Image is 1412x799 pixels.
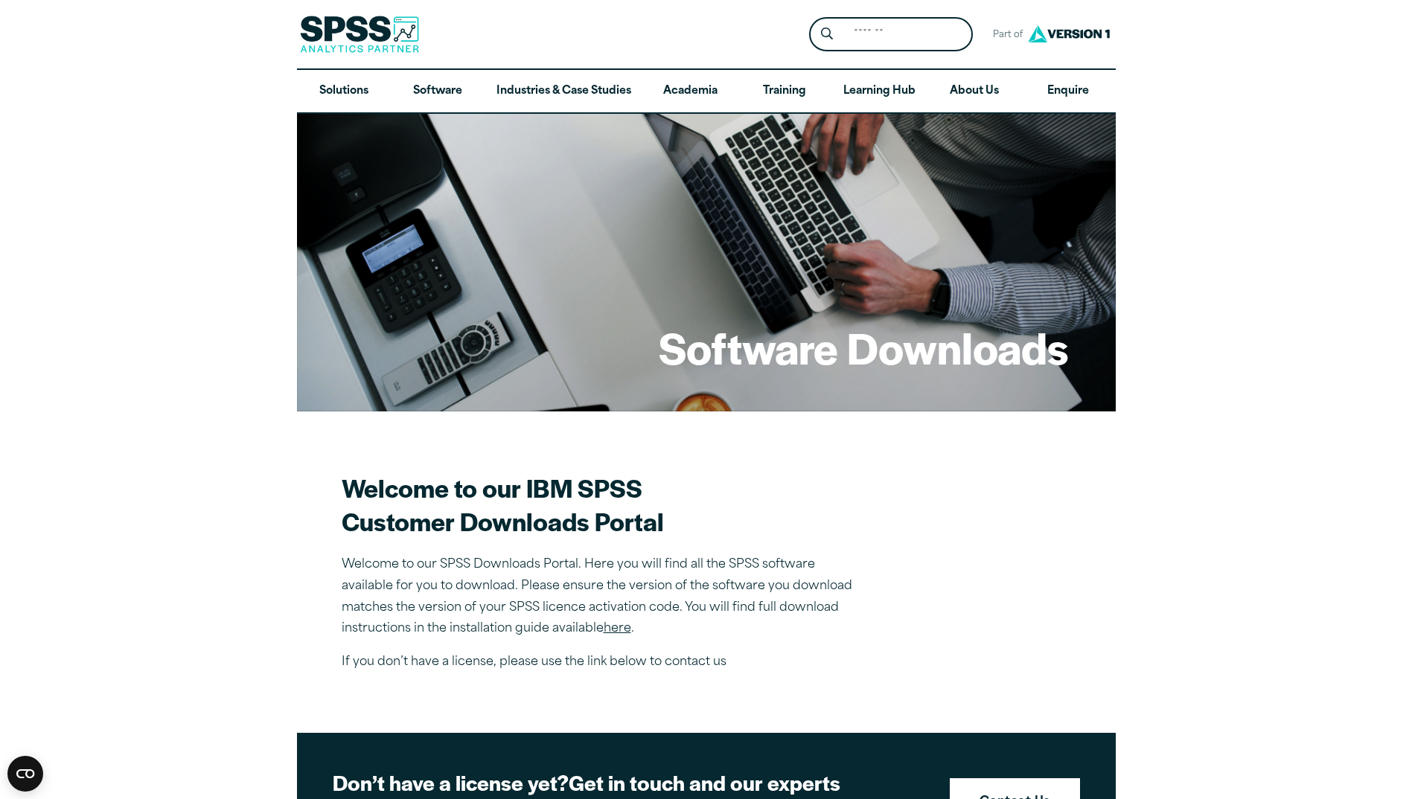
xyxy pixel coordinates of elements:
a: Enquire [1021,70,1115,113]
strong: Don’t have a license yet? [333,767,569,797]
p: If you don’t have a license, please use the link below to contact us [342,652,863,673]
a: Training [737,70,831,113]
a: Industries & Case Studies [485,70,643,113]
span: Part of [985,25,1024,46]
a: here [604,623,631,635]
p: Welcome to our SPSS Downloads Portal. Here you will find all the SPSS software available for you ... [342,554,863,640]
img: SPSS Analytics Partner [300,16,419,53]
a: Software [391,70,485,113]
a: Academia [643,70,737,113]
button: Search magnifying glass icon [813,21,840,48]
svg: Search magnifying glass icon [821,28,833,40]
h2: Welcome to our IBM SPSS Customer Downloads Portal [342,471,863,538]
a: About Us [927,70,1021,113]
nav: Desktop version of site main menu [297,70,1116,113]
a: Learning Hub [831,70,927,113]
h1: Software Downloads [659,318,1068,376]
button: Open CMP widget [7,756,43,792]
img: Version1 Logo [1024,20,1114,48]
form: Site Header Search Form [809,17,973,52]
a: Solutions [297,70,391,113]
